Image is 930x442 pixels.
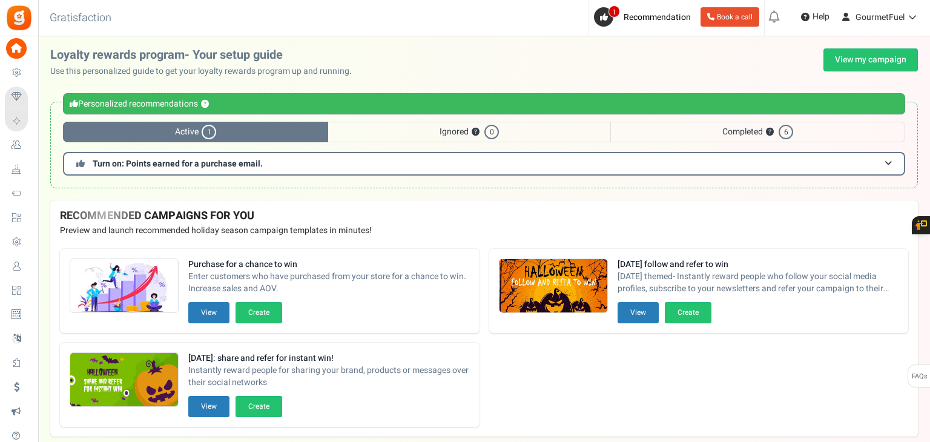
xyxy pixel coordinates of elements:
[50,48,361,62] h2: Loyalty rewards program- Your setup guide
[610,122,905,142] span: Completed
[624,11,691,24] span: Recommendation
[188,302,229,323] button: View
[60,225,908,237] p: Preview and launch recommended holiday season campaign templates in minutes!
[911,365,928,388] span: FAQs
[188,364,470,389] span: Instantly reward people for sharing your brand, products or messages over their social networks
[856,11,905,24] span: GourmetFuel
[701,7,759,27] a: Book a call
[236,302,282,323] button: Create
[202,125,216,139] span: 1
[63,122,328,142] span: Active
[60,210,908,222] h4: RECOMMENDED CAMPAIGNS FOR YOU
[608,5,620,18] span: 1
[500,259,607,314] img: Recommended Campaigns
[188,396,229,417] button: View
[779,125,793,139] span: 6
[766,128,774,136] button: ?
[50,65,361,78] p: Use this personalized guide to get your loyalty rewards program up and running.
[328,122,610,142] span: Ignored
[472,128,480,136] button: ?
[236,396,282,417] button: Create
[188,259,470,271] strong: Purchase for a chance to win
[201,101,209,108] button: ?
[796,7,834,27] a: Help
[5,4,33,31] img: Gratisfaction
[93,157,263,170] span: Turn on: Points earned for a purchase email.
[70,353,178,407] img: Recommended Campaigns
[823,48,918,71] a: View my campaign
[188,271,470,295] span: Enter customers who have purchased from your store for a chance to win. Increase sales and AOV.
[188,352,470,364] strong: [DATE]: share and refer for instant win!
[63,93,905,114] div: Personalized recommendations
[810,11,829,23] span: Help
[665,302,711,323] button: Create
[36,6,125,30] h3: Gratisfaction
[594,7,696,27] a: 1 Recommendation
[618,259,899,271] strong: [DATE] follow and refer to win
[618,271,899,295] span: [DATE] themed- Instantly reward people who follow your social media profiles, subscribe to your n...
[70,259,178,314] img: Recommended Campaigns
[618,302,659,323] button: View
[484,125,499,139] span: 0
